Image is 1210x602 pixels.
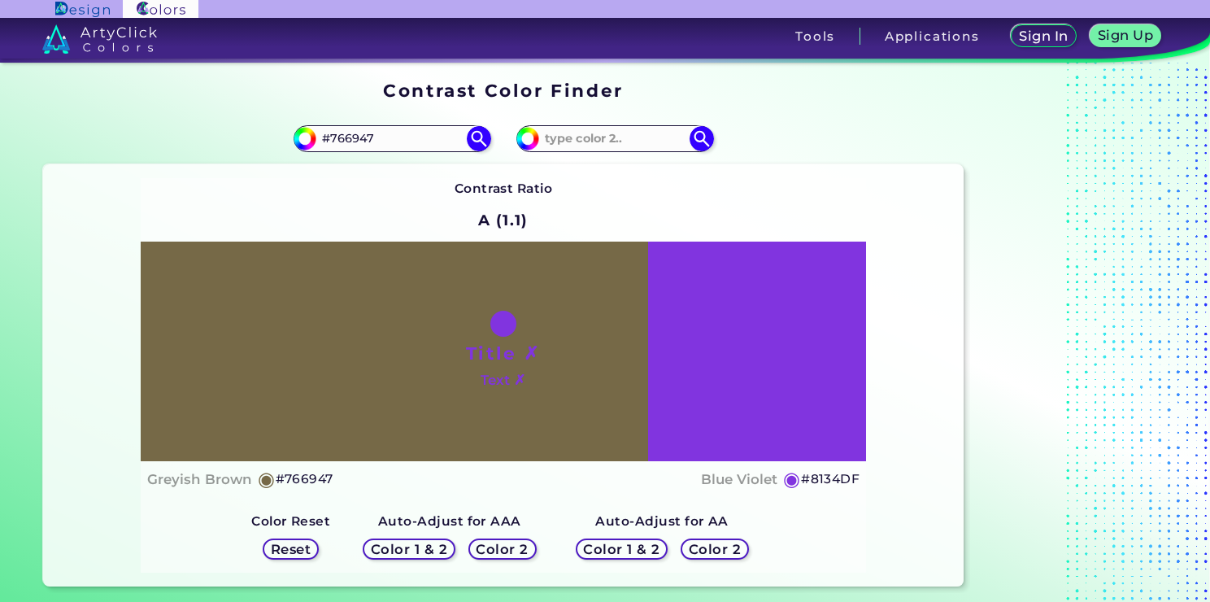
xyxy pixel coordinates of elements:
ya-tr-span: Title ✗ [466,342,541,364]
input: type color 2.. [539,128,690,150]
img: ArtyClick Design logo [55,2,110,17]
a: Sign In [1014,26,1073,46]
a: Sign Up [1094,26,1158,46]
ya-tr-span: Color 2 [479,542,526,556]
ya-tr-span: ◉ [258,467,276,491]
input: type color 1.. [316,128,468,150]
ya-tr-span: Auto-Adjust for AA [595,513,728,529]
ya-tr-span: ◉ [783,467,801,491]
ya-tr-span: Color 2 [691,542,738,556]
ya-tr-span: Sign In [1021,28,1065,43]
ya-tr-span: Applications [885,28,980,44]
ya-tr-span: Auto-Adjust for AAA [378,513,521,529]
ya-tr-span: Greyish Brown [147,471,252,487]
img: icon search [467,126,491,150]
ya-tr-span: Color Reset [251,513,330,529]
ya-tr-span: Contrast Color Finder [383,80,623,101]
ya-tr-span: A (1.1) [478,211,528,229]
ya-tr-span: Blue Violet [701,471,777,487]
ya-tr-span: Color 1 & 2 [587,542,656,556]
ya-tr-span: Color 1 & 2 [375,542,444,556]
ya-tr-span: Reset [272,542,309,556]
ya-tr-span: Tools [795,28,835,44]
h5: #766947 [276,469,333,490]
img: logo_artyclick_colors_white.svg [42,24,157,54]
ya-tr-span: Sign Up [1100,28,1151,42]
img: icon search [690,126,714,150]
ya-tr-span: #8134DF [801,471,860,486]
ya-tr-span: Contrast Ratio [455,181,553,196]
ya-tr-span: Text ✗ [481,372,525,388]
